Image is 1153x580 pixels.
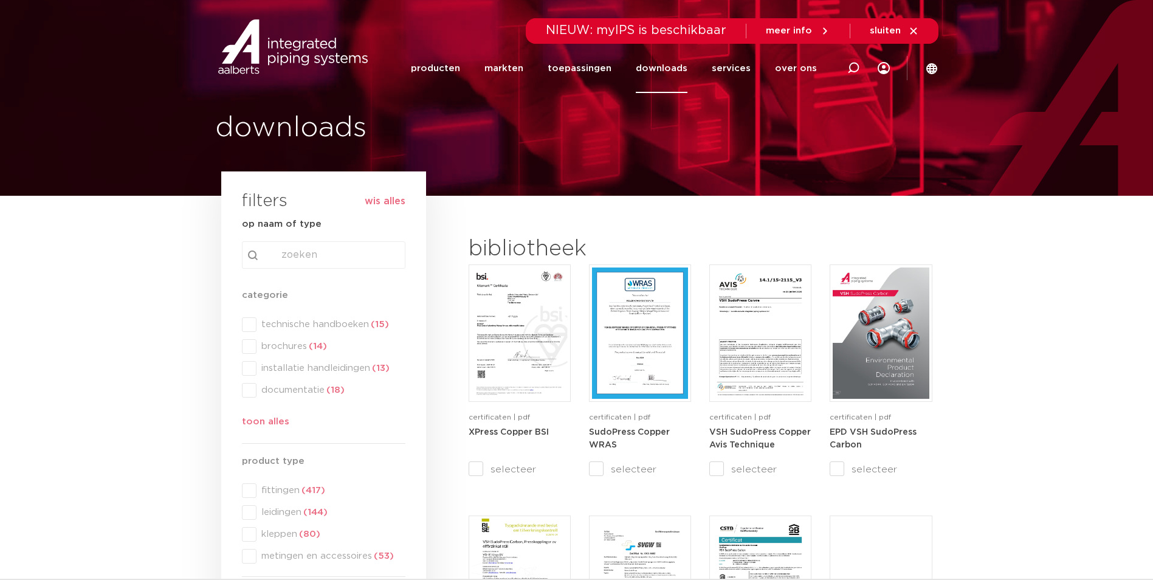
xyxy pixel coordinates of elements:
[830,413,891,421] span: certificaten | pdf
[469,428,549,437] strong: XPress Copper BSI
[766,26,812,35] span: meer info
[242,187,287,216] h3: filters
[870,26,919,36] a: sluiten
[472,268,568,399] img: XPress_Koper_BSI-pdf.jpg
[242,219,322,229] strong: op naam of type
[709,413,771,421] span: certificaten | pdf
[870,26,901,35] span: sluiten
[775,44,817,93] a: over ons
[830,462,932,477] label: selecteer
[712,44,751,93] a: services
[469,413,530,421] span: certificaten | pdf
[589,428,670,450] strong: SudoPress Copper WRAS
[833,268,929,399] img: EPD-VSH-SudoPress-Carbon-1-pdf.jpg
[411,44,460,93] a: producten
[709,427,811,450] a: VSH SudoPress Copper Avis Technique
[709,428,811,450] strong: VSH SudoPress Copper Avis Technique
[830,428,917,450] strong: EPD VSH SudoPress Carbon
[589,462,691,477] label: selecteer
[830,427,917,450] a: EPD VSH SudoPress Carbon
[589,413,650,421] span: certificaten | pdf
[215,109,571,148] h1: downloads
[709,462,811,477] label: selecteer
[469,427,549,437] a: XPress Copper BSI
[484,44,523,93] a: markten
[766,26,830,36] a: meer info
[592,268,688,399] img: SudoPress_Copper_WRAS-1-pdf.jpg
[469,235,685,264] h2: bibliotheek
[546,24,726,36] span: NIEUW: myIPS is beschikbaar
[548,44,611,93] a: toepassingen
[878,44,890,93] div: my IPS
[589,427,670,450] a: SudoPress Copper WRAS
[411,44,817,93] nav: Menu
[712,268,808,399] img: VSH_SudoPress_Copper-Avis_Technique_14-1_15-2115-1-pdf.jpg
[636,44,687,93] a: downloads
[469,462,571,477] label: selecteer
